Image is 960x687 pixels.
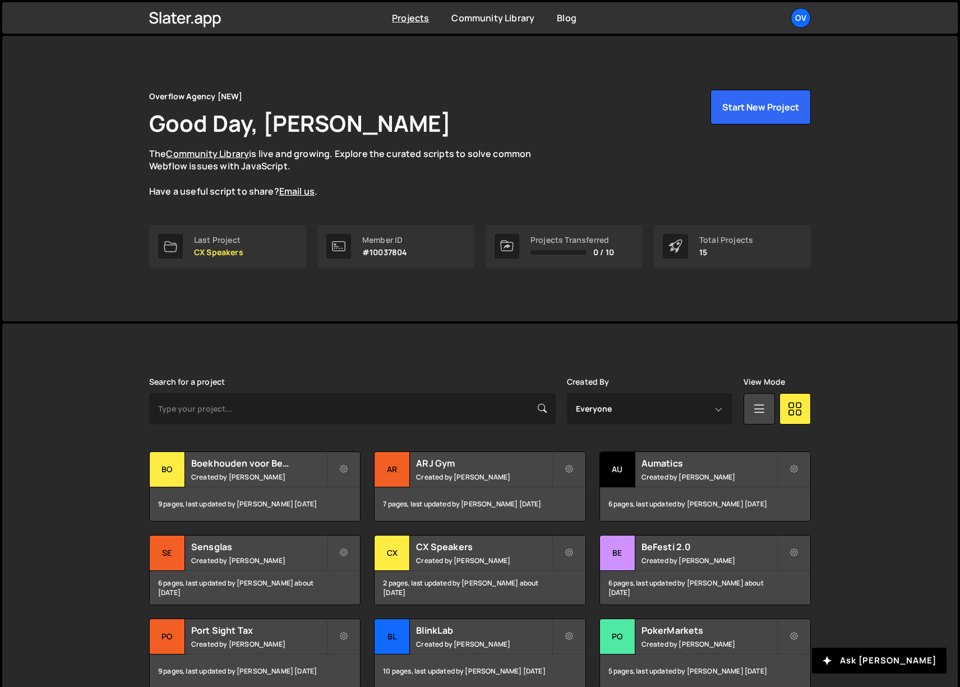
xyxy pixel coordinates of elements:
h1: Good Day, [PERSON_NAME] [149,108,451,139]
small: Created by [PERSON_NAME] [416,472,551,482]
input: Type your project... [149,393,556,425]
h2: Port Sight Tax [191,624,326,637]
div: Au [600,452,635,487]
a: Bo Boekhouden voor Beginners Created by [PERSON_NAME] 9 pages, last updated by [PERSON_NAME] [DATE] [149,451,361,522]
h2: PokerMarkets [641,624,777,637]
label: Search for a project [149,377,225,386]
div: 6 pages, last updated by [PERSON_NAME] about [DATE] [600,571,810,605]
a: Community Library [451,12,534,24]
a: CX CX Speakers Created by [PERSON_NAME] 2 pages, last updated by [PERSON_NAME] about [DATE] [374,535,585,605]
p: #10037804 [362,248,407,257]
a: Community Library [166,147,249,160]
div: Projects Transferred [530,236,614,245]
span: 0 / 10 [593,248,614,257]
div: CX [375,536,410,571]
h2: CX Speakers [416,541,551,553]
p: 15 [699,248,753,257]
a: Be BeFesti 2.0 Created by [PERSON_NAME] 6 pages, last updated by [PERSON_NAME] about [DATE] [599,535,811,605]
a: Blog [557,12,576,24]
p: The is live and growing. Explore the curated scripts to solve common Webflow issues with JavaScri... [149,147,553,198]
div: Po [600,619,635,654]
div: Be [600,536,635,571]
button: Ask [PERSON_NAME] [812,648,947,674]
a: Ov [791,8,811,28]
h2: ARJ Gym [416,457,551,469]
div: Last Project [194,236,243,245]
div: Po [150,619,185,654]
p: CX Speakers [194,248,243,257]
small: Created by [PERSON_NAME] [416,639,551,649]
h2: BlinkLab [416,624,551,637]
div: AR [375,452,410,487]
h2: BeFesti 2.0 [641,541,777,553]
h2: Aumatics [641,457,777,469]
a: Last Project CX Speakers [149,225,306,268]
div: 9 pages, last updated by [PERSON_NAME] [DATE] [150,487,360,521]
button: Start New Project [710,90,811,125]
small: Created by [PERSON_NAME] [641,639,777,649]
a: Au Aumatics Created by [PERSON_NAME] 6 pages, last updated by [PERSON_NAME] [DATE] [599,451,811,522]
small: Created by [PERSON_NAME] [641,472,777,482]
div: 6 pages, last updated by [PERSON_NAME] about [DATE] [150,571,360,605]
small: Created by [PERSON_NAME] [191,472,326,482]
small: Created by [PERSON_NAME] [641,556,777,565]
a: Email us [279,185,315,197]
div: 6 pages, last updated by [PERSON_NAME] [DATE] [600,487,810,521]
div: Overflow Agency [NEW] [149,90,242,103]
div: Bl [375,619,410,654]
small: Created by [PERSON_NAME] [416,556,551,565]
h2: Sensglas [191,541,326,553]
div: Member ID [362,236,407,245]
div: Se [150,536,185,571]
label: View Mode [744,377,785,386]
div: 7 pages, last updated by [PERSON_NAME] [DATE] [375,487,585,521]
a: Projects [392,12,429,24]
div: Total Projects [699,236,753,245]
div: Bo [150,452,185,487]
label: Created By [567,377,610,386]
small: Created by [PERSON_NAME] [191,639,326,649]
small: Created by [PERSON_NAME] [191,556,326,565]
a: AR ARJ Gym Created by [PERSON_NAME] 7 pages, last updated by [PERSON_NAME] [DATE] [374,451,585,522]
a: Se Sensglas Created by [PERSON_NAME] 6 pages, last updated by [PERSON_NAME] about [DATE] [149,535,361,605]
div: 2 pages, last updated by [PERSON_NAME] about [DATE] [375,571,585,605]
h2: Boekhouden voor Beginners [191,457,326,469]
